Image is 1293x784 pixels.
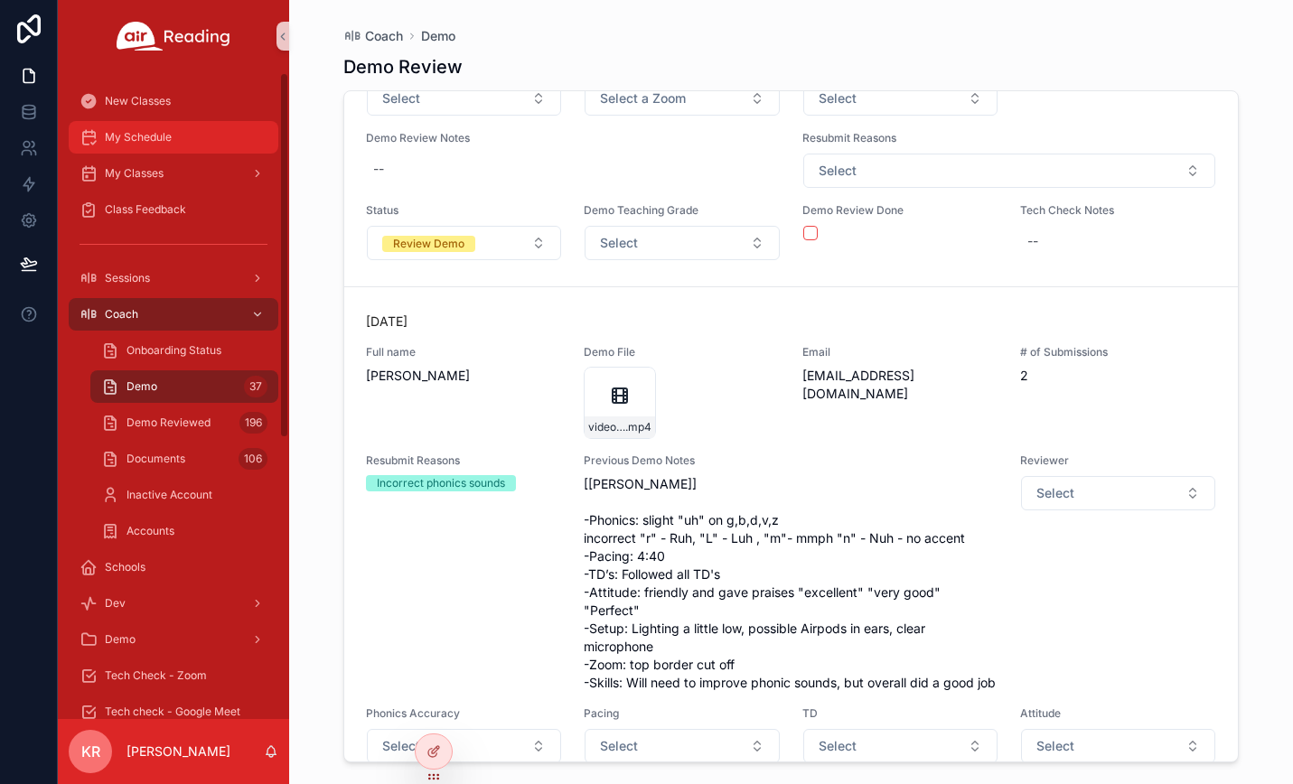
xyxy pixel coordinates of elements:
span: 2 [1020,367,1216,385]
span: Demo [105,632,136,647]
span: Resubmit Reasons [802,131,1217,145]
span: [EMAIL_ADDRESS][DOMAIN_NAME] [802,367,998,403]
span: Class Feedback [105,202,186,217]
span: Onboarding Status [126,343,221,358]
span: My Classes [105,166,164,181]
span: Select [1036,484,1074,502]
a: My Schedule [69,121,278,154]
span: Email [802,345,998,359]
span: Select [382,89,420,107]
a: Demo37 [90,370,278,403]
a: Class Feedback [69,193,278,226]
img: App logo [117,22,230,51]
span: .mp4 [625,420,651,434]
div: 106 [239,448,267,470]
a: Tech check - Google Meet [69,695,278,728]
a: Schools [69,551,278,583]
span: Demo Review Done [802,203,998,218]
span: Tech Check - Zoom [105,668,207,683]
a: Demo Reviewed196 [90,406,278,439]
a: Sessions [69,262,278,294]
button: Select Button [803,154,1216,188]
a: Coach [343,27,403,45]
span: video1120742088 [588,420,625,434]
span: Attitude [1020,706,1216,721]
a: Coach [69,298,278,331]
span: TD [802,706,998,721]
div: 196 [239,412,267,434]
button: Select Button [585,226,779,260]
a: Dev [69,587,278,620]
a: Accounts [90,515,278,547]
div: -- [1027,232,1038,250]
div: -- [373,160,384,178]
div: 37 [244,376,267,397]
span: Resubmit Reasons [366,453,562,468]
span: Select [819,89,857,107]
span: Coach [105,307,138,322]
span: Demo File [584,345,780,359]
p: [DATE] [366,313,408,331]
span: Phonics Accuracy [366,706,562,721]
button: Select Button [1021,729,1215,763]
h1: Demo Review [343,54,463,79]
span: Pacing [584,706,780,721]
a: Inactive Account [90,479,278,511]
button: Select Button [803,81,998,116]
a: Documents106 [90,443,278,475]
span: Dev [105,596,126,611]
span: [PERSON_NAME] [366,367,562,385]
span: Previous Demo Notes [584,453,998,468]
span: Demo Teaching Grade [584,203,780,218]
span: Select [600,737,638,755]
span: [[PERSON_NAME]] -Phonics: slight "uh" on g,b,d,v,z incorrect "r" - Ruh, "L" - Luh , "m"- mmph "n"... [584,475,998,692]
span: Demo Review Notes [366,131,781,145]
div: Review Demo [393,236,464,252]
a: Tech Check - Zoom [69,659,278,692]
button: Select Button [367,729,561,763]
span: Tech check - Google Meet [105,705,240,719]
span: Select [600,234,638,252]
span: Tech Check Notes [1020,203,1216,218]
span: Select [819,162,857,180]
button: Select Button [803,729,998,763]
span: KR [81,741,100,762]
span: Inactive Account [126,488,212,502]
span: Select [1036,737,1074,755]
button: Select Button [585,729,779,763]
a: Demo [421,27,455,45]
span: My Schedule [105,130,172,145]
button: Select Button [367,81,561,116]
span: Reviewer [1020,453,1216,468]
span: # of Submissions [1020,345,1216,359]
span: New Classes [105,94,171,108]
button: Select Button [1021,476,1215,510]
span: Schools [105,560,145,574]
span: Demo [126,379,157,394]
span: Demo Reviewed [126,415,211,430]
button: Select Button [367,226,561,260]
span: Full name [366,345,562,359]
span: Select [382,737,420,755]
span: Coach [365,27,403,45]
a: My Classes [69,157,278,190]
div: scrollable content [58,72,289,719]
span: Select a Zoom [600,89,686,107]
span: Select [819,737,857,755]
button: Select Button [585,81,779,116]
span: Documents [126,452,185,466]
a: Onboarding Status [90,334,278,367]
a: Demo [69,623,278,656]
a: New Classes [69,85,278,117]
div: Incorrect phonics sounds [377,475,505,491]
span: Status [366,203,562,218]
span: Sessions [105,271,150,285]
p: [PERSON_NAME] [126,742,230,761]
span: Accounts [126,524,174,538]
